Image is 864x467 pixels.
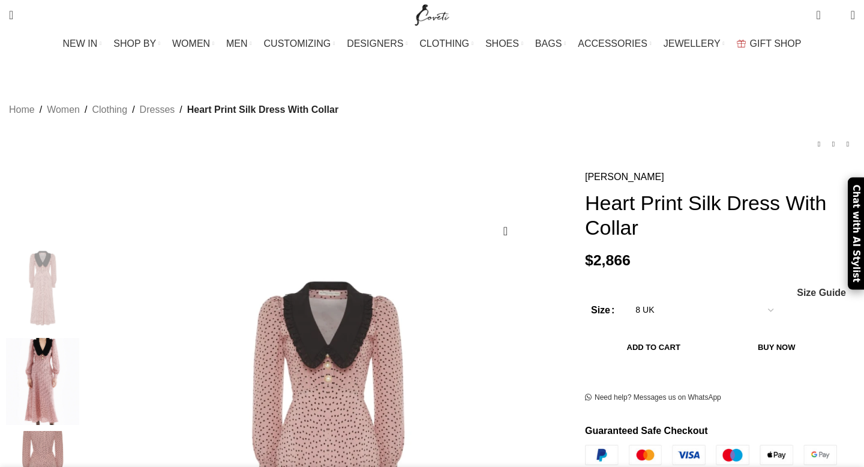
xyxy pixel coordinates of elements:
[187,102,338,118] span: Heart Print Silk Dress With Collar
[172,38,210,49] span: WOMEN
[113,38,156,49] span: SHOP BY
[664,38,721,49] span: JEWELLERY
[578,32,652,56] a: ACCESSORIES
[737,32,802,56] a: GIFT SHOP
[832,12,841,21] span: 0
[585,252,593,268] span: $
[796,288,846,298] a: Size Guide
[3,3,19,27] a: Search
[737,40,746,47] img: GiftBag
[3,32,861,56] div: Main navigation
[535,38,562,49] span: BAGS
[226,32,251,56] a: MEN
[591,335,716,360] button: Add to cart
[63,38,98,49] span: NEW IN
[485,38,519,49] span: SHOES
[113,32,160,56] a: SHOP BY
[585,426,708,436] strong: Guaranteed Safe Checkout
[535,32,566,56] a: BAGS
[812,137,826,151] a: Previous product
[47,102,80,118] a: Women
[9,102,338,118] nav: Breadcrumb
[347,32,407,56] a: DESIGNERS
[585,169,664,185] a: [PERSON_NAME]
[6,244,79,332] img: Heart Print Silk Dress With Collar Heart Print Silk Dress With Collar Clothing Alessandra Rich Co...
[810,3,826,27] a: 1
[63,32,102,56] a: NEW IN
[841,137,855,151] a: Next product
[585,393,721,403] a: Need help? Messages us on WhatsApp
[264,38,331,49] span: CUSTOMIZING
[419,32,473,56] a: CLOTHING
[585,445,837,465] img: guaranteed-safe-checkout-bordered.j
[419,38,469,49] span: CLOTHING
[830,3,842,27] div: My Wishlist
[9,102,35,118] a: Home
[92,102,127,118] a: Clothing
[750,38,802,49] span: GIFT SHOP
[264,32,335,56] a: CUSTOMIZING
[172,32,214,56] a: WOMEN
[591,303,614,318] label: Size
[578,38,647,49] span: ACCESSORIES
[817,6,826,15] span: 1
[664,32,725,56] a: JEWELLERY
[585,191,855,240] h1: Heart Print Silk Dress With Collar
[485,32,523,56] a: SHOES
[347,38,403,49] span: DESIGNERS
[140,102,175,118] a: Dresses
[226,38,248,49] span: MEN
[722,335,831,360] button: Buy now
[6,338,79,426] img: Heart Print Silk Dress With Collar
[412,9,452,19] a: Site logo
[585,252,631,268] bdi: 2,866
